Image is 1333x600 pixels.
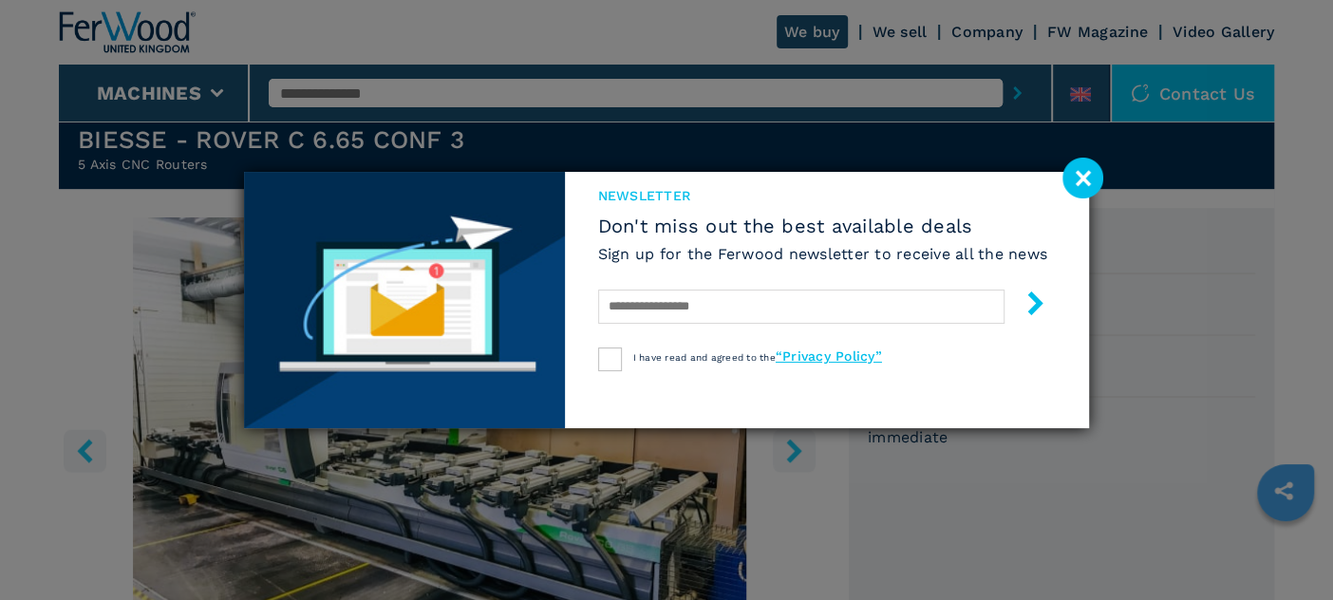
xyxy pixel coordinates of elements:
[1004,284,1047,328] button: submit-button
[776,348,882,364] a: “Privacy Policy”
[244,172,565,428] img: Newsletter image
[598,215,1048,237] span: Don't miss out the best available deals
[633,352,882,363] span: I have read and agreed to the
[598,186,1048,205] span: newsletter
[598,243,1048,265] h6: Sign up for the Ferwood newsletter to receive all the news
